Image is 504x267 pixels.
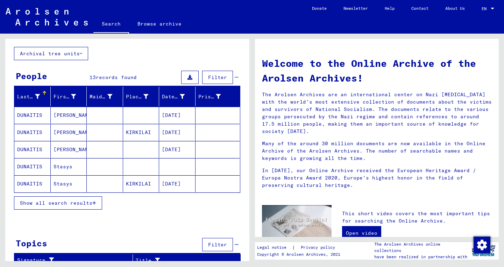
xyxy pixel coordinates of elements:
mat-header-cell: Last Name [14,87,51,106]
mat-header-cell: Date of Birth [159,87,196,106]
mat-cell: [DATE] [159,141,196,158]
mat-header-cell: First Name [51,87,87,106]
mat-cell: DUNAITIS [14,175,51,192]
span: records found [96,74,137,80]
mat-cell: DUNAITIS [14,107,51,124]
h1: Welcome to the Online Archive of the Arolsen Archives! [262,56,492,85]
mat-header-cell: Prisoner # [196,87,240,106]
mat-cell: [PERSON_NAME] [51,107,87,124]
mat-cell: KIRKILAI [123,124,159,141]
mat-cell: Stasys [51,158,87,175]
mat-cell: KIRKILAI [123,175,159,192]
div: | [257,244,343,251]
div: Maiden Name [90,91,123,102]
mat-select-trigger: EN [482,6,487,11]
p: have been realized in partnership with [374,254,468,260]
mat-cell: Stasys [51,175,87,192]
span: Show all search results [20,200,92,206]
div: Prisoner # [198,93,221,100]
div: Last Name [17,91,50,102]
button: Filter [202,71,233,84]
button: Archival tree units [14,47,88,60]
div: First Name [54,91,87,102]
span: 13 [90,74,96,80]
img: Change consent [474,237,490,253]
p: The Arolsen Archives online collections [374,241,468,254]
a: Browse archive [129,15,190,32]
p: Copyright © Arolsen Archives, 2021 [257,251,343,258]
mat-cell: [DATE] [159,175,196,192]
mat-cell: [PERSON_NAME] [51,124,87,141]
div: First Name [54,93,76,100]
div: Signature [17,257,124,264]
img: video.jpg [262,205,332,243]
p: This short video covers the most important tips for searching the Online Archive. [342,210,492,225]
span: Filter [208,74,227,80]
div: Maiden Name [90,93,112,100]
div: Last Name [17,93,40,100]
a: Privacy policy [295,244,343,251]
mat-cell: [DATE] [159,124,196,141]
img: Arolsen_neg.svg [6,8,88,26]
div: Title [136,255,232,266]
div: Place of Birth [126,91,159,102]
a: Open video [342,226,381,240]
button: Filter [202,238,233,251]
mat-cell: DUNAITIS [14,158,51,175]
span: Filter [208,241,227,248]
mat-header-cell: Place of Birth [123,87,159,106]
a: Legal notice [257,244,292,251]
button: Show all search results [14,196,102,210]
p: Many of the around 30 million documents are now available in the Online Archive of the Arolsen Ar... [262,140,492,162]
div: Place of Birth [126,93,149,100]
mat-header-cell: Maiden Name [87,87,123,106]
img: yv_logo.png [470,242,497,259]
div: Title [136,257,223,264]
mat-cell: DUNAITIS [14,141,51,158]
div: Date of Birth [162,91,195,102]
mat-cell: [DATE] [159,107,196,124]
div: Signature [17,255,133,266]
div: People [16,70,47,82]
mat-cell: DUNAITIS [14,124,51,141]
div: Topics [16,237,47,250]
div: Prisoner # [198,91,232,102]
a: Search [93,15,129,34]
mat-cell: [PERSON_NAME] [51,141,87,158]
div: Date of Birth [162,93,185,100]
p: In [DATE], our Online Archive received the European Heritage Award / Europa Nostra Award 2020, Eu... [262,167,492,189]
p: The Arolsen Archives are an international center on Nazi [MEDICAL_DATA] with the world’s most ext... [262,91,492,135]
